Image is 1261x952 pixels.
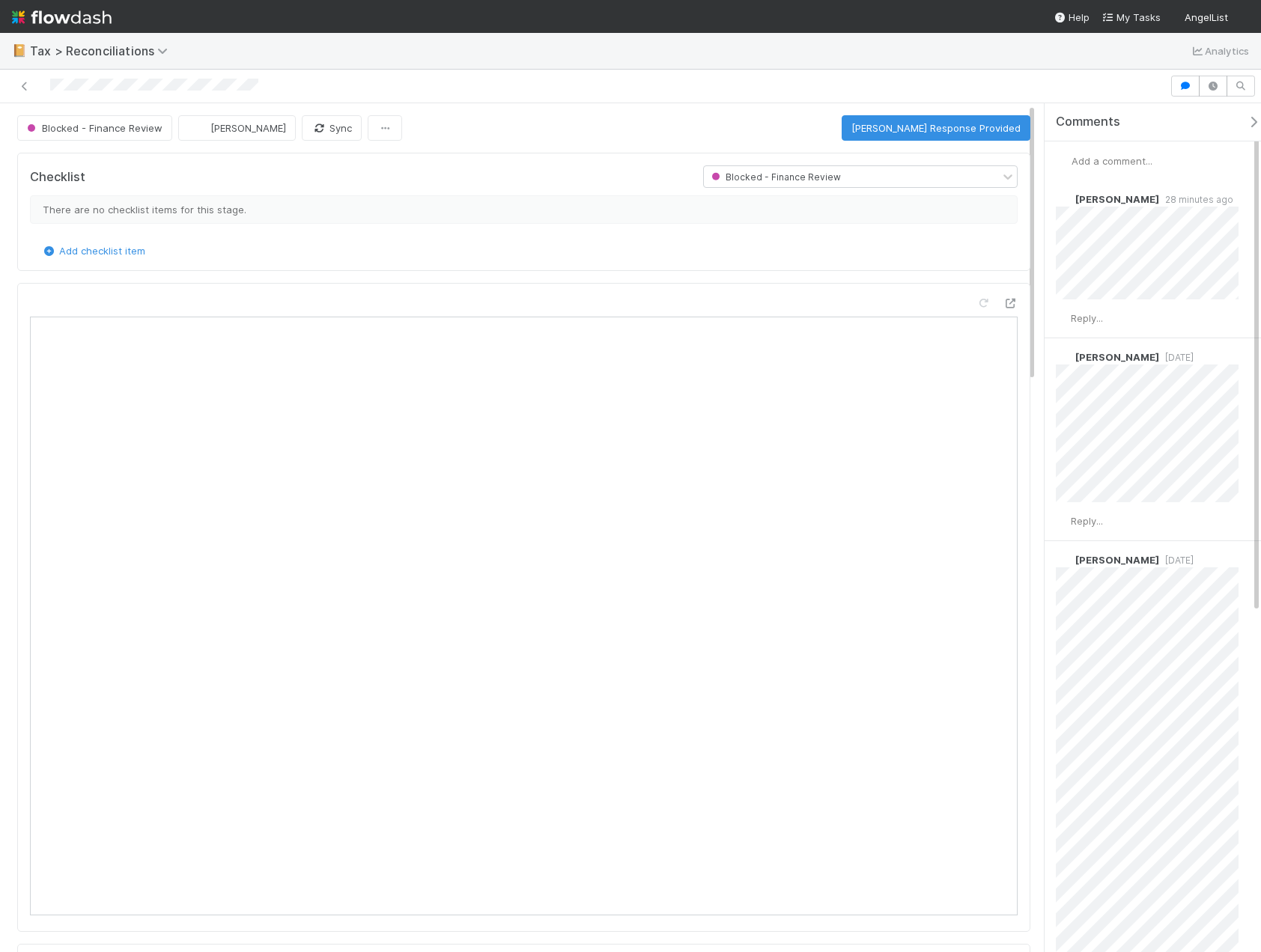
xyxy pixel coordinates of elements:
h5: Checklist [30,170,85,185]
img: avatar_c0d2ec3f-77e2-40ea-8107-ee7bdb5edede.png [1057,153,1072,168]
button: [PERSON_NAME] [178,115,296,141]
span: Add a comment... [1072,155,1152,167]
span: [DATE] [1159,352,1194,363]
button: [PERSON_NAME] Response Provided [842,115,1030,141]
span: Blocked - Finance Review [708,171,841,183]
img: avatar_711f55b7-5a46-40da-996f-bc93b6b86381.png [1056,552,1071,567]
span: Tax > Reconciliations [30,43,175,58]
img: avatar_c0d2ec3f-77e2-40ea-8107-ee7bdb5edede.png [191,120,206,135]
span: My Tasks [1102,11,1161,23]
span: 📔 [12,44,27,57]
span: [PERSON_NAME] [210,122,286,134]
span: [PERSON_NAME] [1075,193,1159,205]
a: Analytics [1190,42,1249,60]
img: avatar_c0d2ec3f-77e2-40ea-8107-ee7bdb5edede.png [1056,514,1071,529]
span: AngelList [1185,11,1228,23]
span: [PERSON_NAME] [1075,554,1159,566]
img: avatar_711f55b7-5a46-40da-996f-bc93b6b86381.png [1056,192,1071,207]
a: Add checklist item [41,245,145,257]
div: Help [1054,10,1090,25]
span: Comments [1056,115,1120,129]
span: Reply... [1071,312,1103,324]
img: avatar_711f55b7-5a46-40da-996f-bc93b6b86381.png [1056,350,1071,364]
img: avatar_c0d2ec3f-77e2-40ea-8107-ee7bdb5edede.png [1056,311,1071,326]
button: Sync [302,115,362,141]
span: Reply... [1071,515,1103,527]
span: 28 minutes ago [1159,194,1233,205]
img: avatar_c0d2ec3f-77e2-40ea-8107-ee7bdb5edede.png [1234,10,1249,25]
span: [PERSON_NAME] [1075,351,1159,363]
img: logo-inverted-e16ddd16eac7371096b0.svg [12,4,112,30]
span: [DATE] [1159,555,1194,566]
a: My Tasks [1102,10,1161,25]
div: There are no checklist items for this stage. [30,195,1018,224]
